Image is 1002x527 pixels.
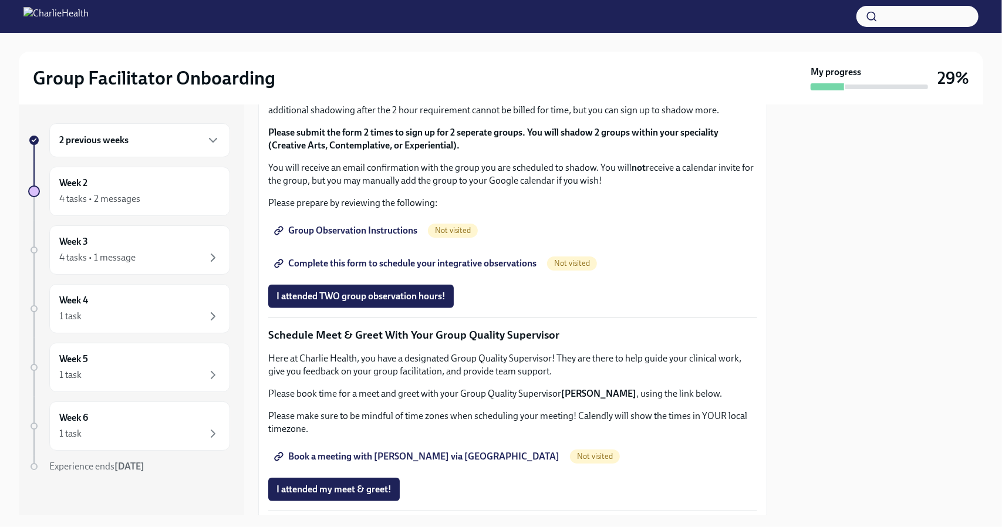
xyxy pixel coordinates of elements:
[268,410,757,435] p: Please make sure to be mindful of time zones when scheduling your meeting! Calendly will show the...
[59,411,88,424] h6: Week 6
[268,387,757,400] p: Please book time for a meet and greet with your Group Quality Supervisor , using the link below.
[28,167,230,216] a: Week 24 tasks • 2 messages
[59,134,129,147] h6: 2 previous weeks
[59,251,136,264] div: 4 tasks • 1 message
[811,66,861,79] strong: My progress
[59,353,88,366] h6: Week 5
[59,192,140,205] div: 4 tasks • 2 messages
[268,252,545,275] a: Complete this form to schedule your integrative observations
[276,484,392,495] span: I attended my meet & greet!
[268,219,426,242] a: Group Observation Instructions
[276,290,446,302] span: I attended TWO group observation hours!
[28,401,230,451] a: Week 61 task
[276,451,559,462] span: Book a meeting with [PERSON_NAME] via [GEOGRAPHIC_DATA]
[59,177,87,190] h6: Week 2
[268,445,568,468] a: Book a meeting with [PERSON_NAME] via [GEOGRAPHIC_DATA]
[570,452,620,461] span: Not visited
[23,7,89,26] img: CharlieHealth
[268,327,757,343] p: Schedule Meet & Greet With Your Group Quality Supervisor
[937,67,969,89] h3: 29%
[268,161,757,187] p: You will receive an email confirmation with the group you are scheduled to shadow. You will recei...
[59,235,88,248] h6: Week 3
[114,461,144,472] strong: [DATE]
[59,369,82,381] div: 1 task
[276,225,417,237] span: Group Observation Instructions
[428,226,478,235] span: Not visited
[28,343,230,392] a: Week 51 task
[547,259,597,268] span: Not visited
[268,478,400,501] button: I attended my meet & greet!
[49,123,230,157] div: 2 previous weeks
[268,127,718,151] strong: Please submit the form 2 times to sign up for 2 seperate groups. You will shadow 2 groups within ...
[28,284,230,333] a: Week 41 task
[268,197,757,210] p: Please prepare by reviewing the following:
[28,225,230,275] a: Week 34 tasks • 1 message
[268,352,757,378] p: Here at Charlie Health, you have a designated Group Quality Supervisor! They are there to help gu...
[268,285,454,308] button: I attended TWO group observation hours!
[276,258,537,269] span: Complete this form to schedule your integrative observations
[59,427,82,440] div: 1 task
[561,388,636,399] strong: [PERSON_NAME]
[632,162,646,173] strong: not
[49,461,144,472] span: Experience ends
[59,310,82,323] div: 1 task
[33,66,275,90] h2: Group Facilitator Onboarding
[59,294,88,307] h6: Week 4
